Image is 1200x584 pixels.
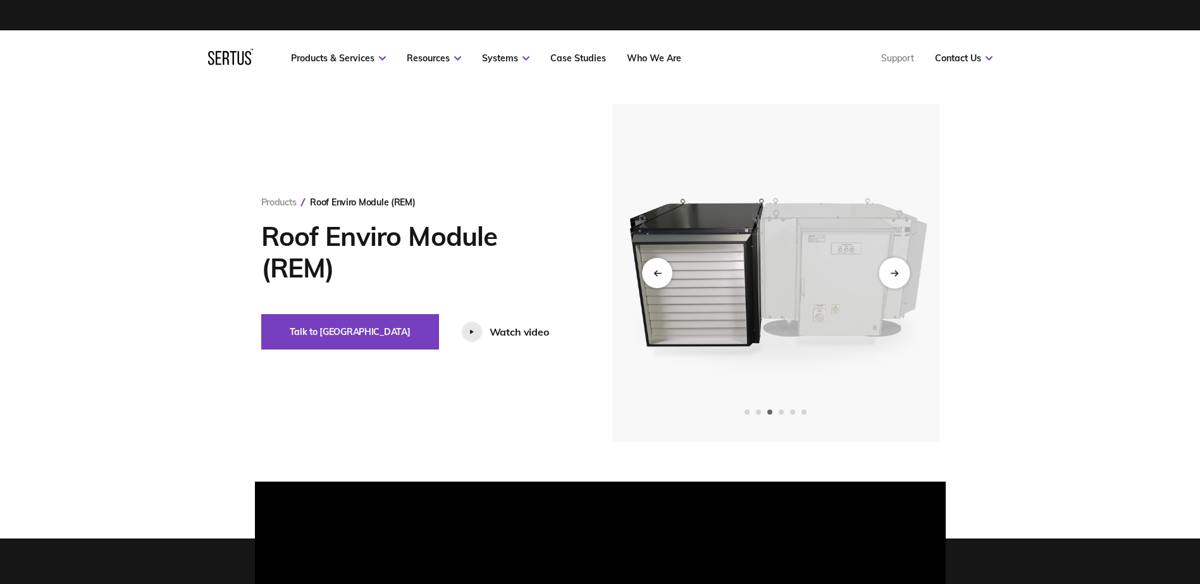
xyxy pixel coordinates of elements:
div: Previous slide [642,258,672,288]
span: Go to slide 5 [790,410,795,415]
button: Talk to [GEOGRAPHIC_DATA] [261,314,439,350]
a: Systems [482,52,529,64]
a: Resources [407,52,461,64]
a: Who We Are [627,52,681,64]
span: Go to slide 4 [779,410,784,415]
a: Contact Us [935,52,993,64]
div: Watch video [490,325,549,338]
span: Go to slide 6 [801,410,807,415]
div: Next slide [879,257,910,288]
a: Products [261,197,297,208]
span: Go to slide 2 [756,410,761,415]
a: Support [881,52,914,64]
span: Go to slide 1 [745,410,750,415]
a: Products & Services [291,52,386,64]
h1: Roof Enviro Module (REM) [261,221,574,284]
a: Case Studies [550,52,606,64]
